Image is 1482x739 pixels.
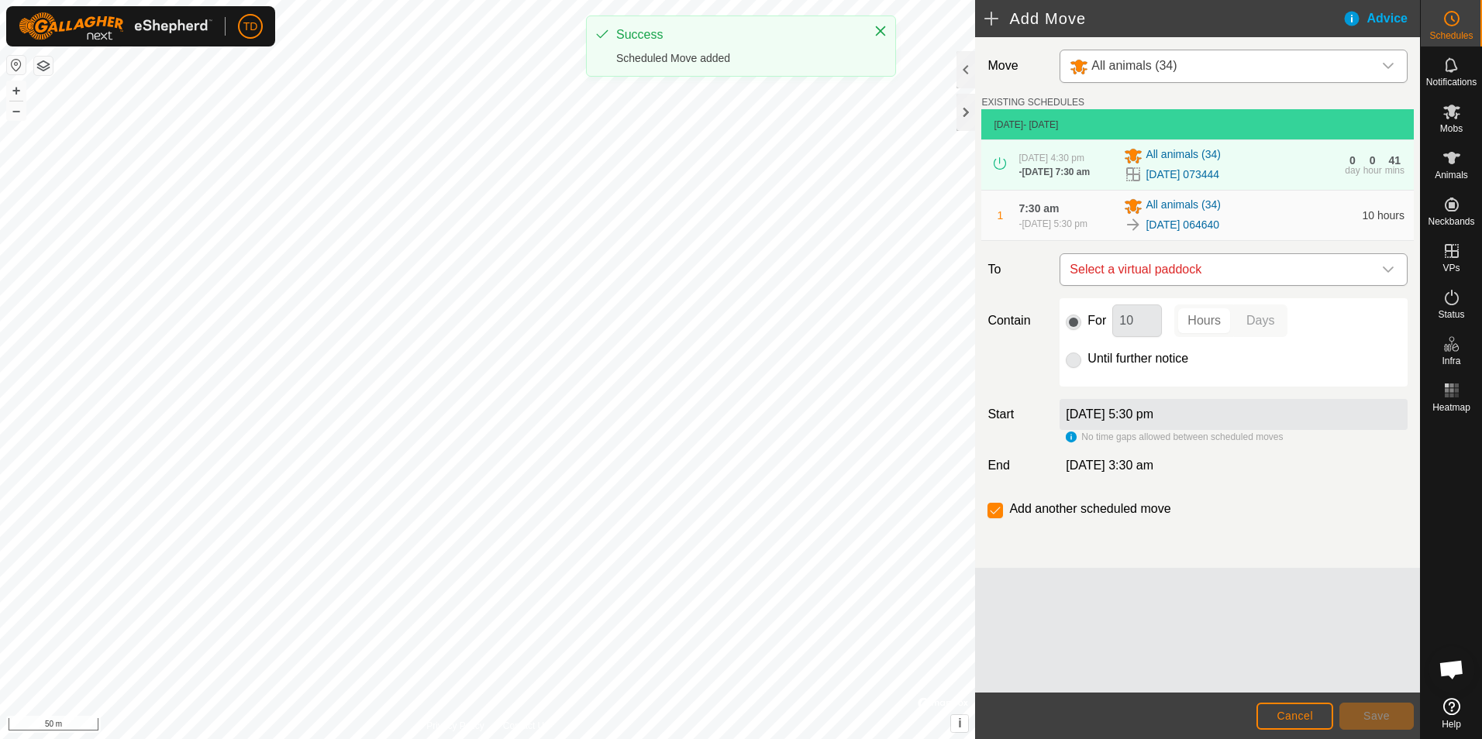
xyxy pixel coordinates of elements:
[1146,167,1219,183] a: [DATE] 073444
[1022,218,1087,229] span: [DATE] 5:30 pm
[1428,217,1474,226] span: Neckbands
[1389,155,1401,166] div: 41
[1373,254,1404,285] div: dropdown trigger
[1256,703,1333,730] button: Cancel
[958,717,961,730] span: i
[998,209,1004,222] span: 1
[1440,124,1463,133] span: Mobs
[426,719,484,733] a: Privacy Policy
[994,119,1023,130] span: [DATE]
[1009,503,1170,515] label: Add another scheduled move
[1363,209,1404,222] span: 10 hours
[951,715,968,732] button: i
[1124,215,1143,234] img: To
[981,95,1084,109] label: EXISTING SCHEDULES
[870,20,891,42] button: Close
[1087,352,1188,365] label: Until further notice
[1087,315,1106,327] label: For
[34,57,53,75] button: Map Layers
[981,456,1053,475] label: End
[1363,166,1382,175] div: hour
[1442,720,1461,729] span: Help
[1146,146,1220,165] span: All animals (34)
[1363,710,1390,722] span: Save
[1081,431,1283,442] span: No time gaps allowed between scheduled moves
[1018,217,1087,231] div: -
[981,253,1053,286] label: To
[1349,155,1356,166] div: 0
[1063,50,1373,82] span: All animals
[1063,254,1373,285] span: Select a virtual paddock
[1277,710,1313,722] span: Cancel
[1146,197,1220,215] span: All animals (34)
[1023,119,1058,130] span: - [DATE]
[616,26,858,44] div: Success
[1442,356,1460,366] span: Infra
[1373,50,1404,82] div: dropdown trigger
[1435,170,1468,180] span: Animals
[1018,153,1084,163] span: [DATE] 4:30 pm
[1429,31,1473,40] span: Schedules
[243,19,258,35] span: TD
[503,719,549,733] a: Contact Us
[7,81,26,100] button: +
[616,50,858,67] div: Scheduled Move added
[981,50,1053,83] label: Move
[1091,59,1177,72] span: All animals (34)
[1022,167,1090,177] span: [DATE] 7:30 am
[1345,166,1360,175] div: day
[981,311,1053,330] label: Contain
[1429,646,1475,693] div: Open chat
[984,9,1342,28] h2: Add Move
[1066,459,1153,472] span: [DATE] 3:30 am
[1432,403,1470,412] span: Heatmap
[1421,692,1482,735] a: Help
[981,405,1053,424] label: Start
[1066,407,1153,421] label: [DATE] 5:30 pm
[1018,165,1090,179] div: -
[7,56,26,74] button: Reset Map
[1438,310,1464,319] span: Status
[1426,77,1477,87] span: Notifications
[1342,9,1420,28] div: Advice
[1146,217,1219,233] a: [DATE] 064640
[1018,202,1059,215] span: 7:30 am
[7,101,26,120] button: –
[1385,166,1404,175] div: mins
[1339,703,1414,730] button: Save
[1370,155,1376,166] div: 0
[19,12,212,40] img: Gallagher Logo
[1442,263,1460,273] span: VPs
